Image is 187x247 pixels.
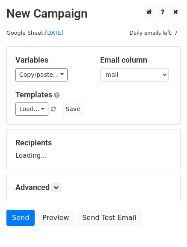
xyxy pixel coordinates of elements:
[15,183,172,192] h5: Advanced
[6,6,181,21] h2: New Campaign
[62,102,84,116] button: Save
[15,138,172,160] div: Loading...
[45,30,63,36] a: [DATE]
[15,102,48,116] a: Load...
[127,30,181,36] a: Daily emails left: 7
[37,210,74,226] a: Preview
[15,90,52,99] a: Templates
[100,55,172,65] h5: Email column
[6,30,63,36] small: Google Sheet:
[15,68,68,81] a: Copy/paste...
[15,55,87,65] h5: Variables
[6,210,35,226] a: Send
[127,28,181,38] span: Daily emails left: 7
[77,210,142,226] a: Send Test Email
[15,138,172,148] h5: Recipients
